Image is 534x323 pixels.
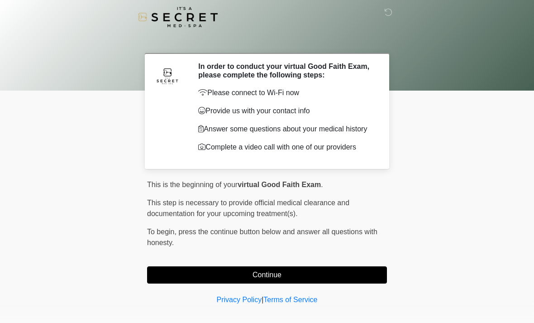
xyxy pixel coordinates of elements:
span: . [321,181,323,188]
a: | [262,296,263,304]
span: This is the beginning of your [147,181,238,188]
p: Provide us with your contact info [198,106,373,116]
p: Complete a video call with one of our providers [198,142,373,153]
span: To begin, [147,228,178,236]
button: Continue [147,266,387,284]
span: This step is necessary to provide official medical clearance and documentation for your upcoming ... [147,199,349,217]
h1: ‎ ‎ [140,33,394,49]
strong: virtual Good Faith Exam [238,181,321,188]
img: Agent Avatar [154,62,181,89]
img: It's A Secret Med Spa Logo [138,7,218,27]
p: Please connect to Wi-Fi now [198,87,373,98]
p: Answer some questions about your medical history [198,124,373,135]
span: press the continue button below and answer all questions with honesty. [147,228,377,246]
a: Terms of Service [263,296,317,304]
h2: In order to conduct your virtual Good Faith Exam, please complete the following steps: [198,62,373,79]
a: Privacy Policy [217,296,262,304]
